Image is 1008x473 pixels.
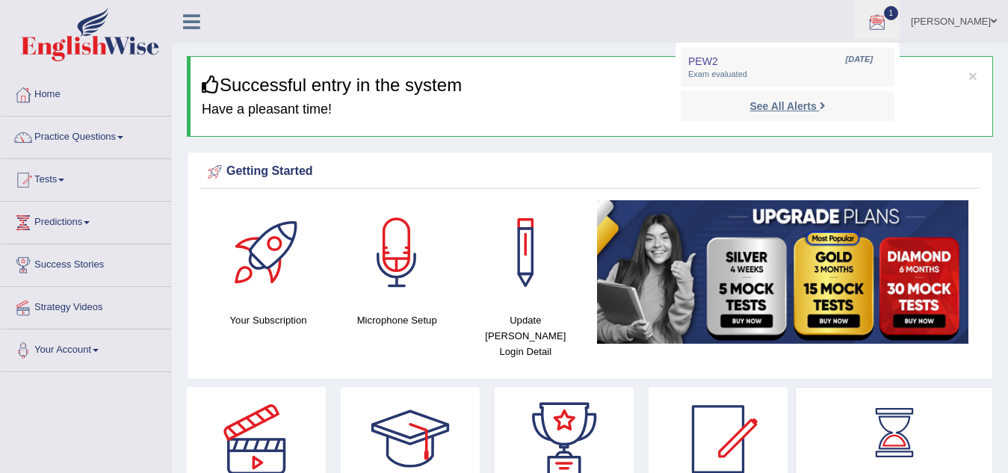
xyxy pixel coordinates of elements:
h4: Your Subscription [211,312,325,328]
h4: Microphone Setup [340,312,454,328]
span: 1 [884,6,899,20]
strong: See All Alerts [749,100,816,112]
h4: Update [PERSON_NAME] Login Detail [469,312,582,359]
a: PEW2 [DATE] Exam evaluated [684,52,891,83]
h4: Have a pleasant time! [202,102,981,117]
a: Success Stories [1,244,171,282]
span: [DATE] [846,54,873,66]
a: See All Alerts [746,98,829,114]
a: Predictions [1,202,171,239]
span: PEW2 [688,55,718,67]
a: Strategy Videos [1,287,171,324]
h3: Successful entry in the system [202,75,981,95]
a: Home [1,74,171,111]
span: Exam evaluated [688,69,887,81]
div: Getting Started [204,161,976,183]
a: Tests [1,159,171,197]
button: × [968,68,977,84]
img: small5.jpg [597,200,968,344]
a: Your Account [1,330,171,367]
a: Practice Questions [1,117,171,154]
